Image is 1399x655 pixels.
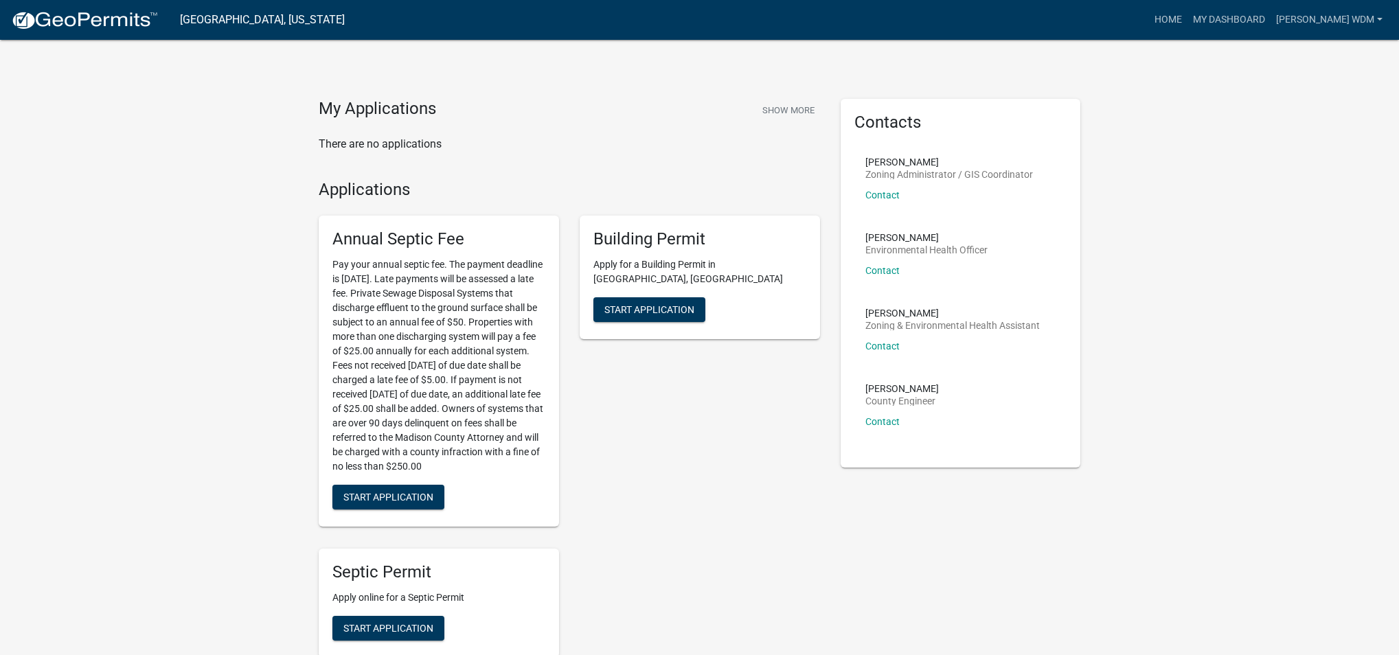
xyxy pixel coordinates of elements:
span: Start Application [604,304,694,315]
a: Contact [865,341,900,352]
p: Environmental Health Officer [865,245,988,255]
p: Pay your annual septic fee. The payment deadline is [DATE]. Late payments will be assessed a late... [332,257,545,474]
p: [PERSON_NAME] [865,308,1040,318]
a: Contact [865,265,900,276]
a: My Dashboard [1187,7,1271,33]
p: Zoning & Environmental Health Assistant [865,321,1040,330]
p: [PERSON_NAME] [865,384,939,393]
button: Start Application [593,297,705,322]
a: Contact [865,189,900,200]
p: Zoning Administrator / GIS Coordinator [865,170,1033,179]
p: County Engineer [865,396,939,406]
span: Start Application [343,492,433,503]
h5: Contacts [854,113,1067,133]
p: Apply online for a Septic Permit [332,590,545,605]
p: Apply for a Building Permit in [GEOGRAPHIC_DATA], [GEOGRAPHIC_DATA] [593,257,806,286]
h4: Applications [319,180,820,200]
h5: Annual Septic Fee [332,229,545,249]
button: Start Application [332,485,444,509]
a: [GEOGRAPHIC_DATA], [US_STATE] [180,8,345,32]
button: Show More [757,99,820,122]
p: [PERSON_NAME] [865,157,1033,167]
p: There are no applications [319,136,820,152]
h4: My Applications [319,99,436,119]
p: [PERSON_NAME] [865,233,988,242]
button: Start Application [332,616,444,641]
h5: Building Permit [593,229,806,249]
h5: Septic Permit [332,562,545,582]
a: Contact [865,416,900,427]
span: Start Application [343,622,433,633]
a: Home [1149,7,1187,33]
a: [PERSON_NAME] WDM [1271,7,1388,33]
